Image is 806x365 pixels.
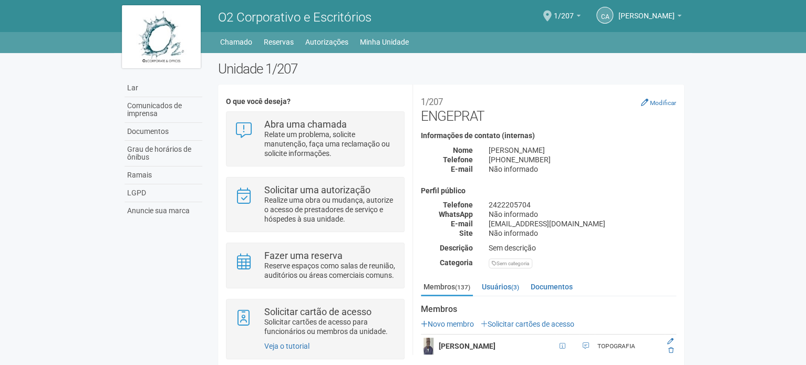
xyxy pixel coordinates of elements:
font: Descrição [440,244,473,252]
font: Solicitar cartões de acesso [488,320,574,328]
a: [PERSON_NAME] [618,13,681,22]
font: Comunicados de imprensa [127,101,182,118]
font: Solicitar cartão de acesso [264,306,371,317]
a: Autorizações [305,35,348,49]
font: LGPD [127,189,146,197]
font: Não informado [489,210,538,218]
a: Grau de horários de ônibus [125,141,202,166]
a: Comunicados de imprensa [125,97,202,123]
font: Informações de contato (internas) [421,131,535,140]
font: (3) [511,284,519,291]
font: Categoria [440,258,473,267]
a: LGPD [125,184,202,202]
font: Relate um problema, solicite manutenção, faça uma reclamação ou solicite informações. [264,130,390,158]
a: Modificar [641,98,676,107]
font: Membros [421,304,457,314]
font: Anuncie sua marca [127,206,190,215]
font: Minha Unidade [360,38,409,46]
a: Usuários(3) [479,279,522,295]
font: [PERSON_NAME] [618,12,675,20]
font: Telefone [443,201,473,209]
font: Solicitar cartões de acesso para funcionários ou membros da unidade. [264,318,388,336]
font: Nome [453,146,473,154]
font: Não informado [489,165,538,173]
font: E-mail [451,165,473,173]
a: Editar membro [667,338,674,345]
font: [EMAIL_ADDRESS][DOMAIN_NAME] [489,220,605,228]
font: Perfil público [421,186,466,195]
a: Solicitar cartão de acesso Solicitar cartões de acesso para funcionários ou membros da unidade. [234,307,396,336]
font: Autorizações [305,38,348,46]
font: O que você deseja? [226,97,291,106]
a: Reservas [264,35,294,49]
a: CA [596,7,613,24]
font: Sem descrição [489,244,536,252]
font: 1/207 [421,97,443,107]
font: (137) [455,284,470,291]
font: Ramais [127,171,152,179]
font: Sem categoria [497,260,529,266]
a: Ramais [125,166,202,184]
a: Chamado [220,35,252,49]
font: Usuários [482,283,511,291]
font: O2 Corporativo e Escritórios [218,10,371,25]
font: Chamado [220,38,252,46]
font: E-mail [451,220,473,228]
a: Anuncie sua marca [125,202,202,220]
img: logo.jpg [122,5,201,68]
a: Veja o tutorial [264,342,309,350]
a: Documentos [125,123,202,141]
a: Fazer uma reserva Reserve espaços como salas de reunião, auditórios ou áreas comerciais comuns. [234,251,396,280]
a: Abra uma chamada Relate um problema, solicite manutenção, faça uma reclamação ou solicite informa... [234,120,396,158]
a: Solicitar cartões de acesso [481,320,574,328]
font: Telefone [443,155,473,164]
font: [PERSON_NAME] [439,342,495,350]
font: Grau de horários de ônibus [127,145,191,161]
span: Andréa Cunha [618,2,675,20]
font: Solicitar uma autorização [264,184,370,195]
font: [PHONE_NUMBER] [489,155,551,164]
font: TOPOGRAFIA [597,342,635,350]
font: Membros [423,283,455,291]
font: Documentos [531,283,573,291]
font: ENGEPRAT [421,108,484,124]
a: Membros(137) [421,279,473,296]
font: Unidade 1/207 [218,61,297,77]
a: 1/207 [554,13,581,22]
a: Documentos [528,279,575,295]
font: [PERSON_NAME] [489,146,545,154]
font: Novo membro [428,320,474,328]
font: WhatsApp [439,210,473,218]
font: 2422205704 [489,201,531,209]
font: Documentos [127,127,169,135]
font: Realize uma obra ou mudança, autorize o acesso de prestadores de serviço e hóspedes à sua unidade. [264,196,393,223]
font: Reserve espaços como salas de reunião, auditórios ou áreas comerciais comuns. [264,262,395,279]
a: Minha Unidade [360,35,409,49]
font: Modificar [650,99,676,107]
a: Solicitar uma autorização Realize uma obra ou mudança, autorize o acesso de prestadores de serviç... [234,185,396,224]
a: Lar [125,79,202,97]
a: Excluir membro [668,347,674,354]
font: Fazer uma reserva [264,250,343,261]
font: Não informado [489,229,538,237]
font: Lar [127,84,138,92]
font: CA [601,13,609,20]
span: 1/207 [554,2,574,20]
font: Abra uma chamada [264,119,347,130]
font: Reservas [264,38,294,46]
font: Site [459,229,473,237]
a: Novo membro [421,320,474,328]
font: 1/207 [554,12,574,20]
img: user.png [423,338,433,354]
